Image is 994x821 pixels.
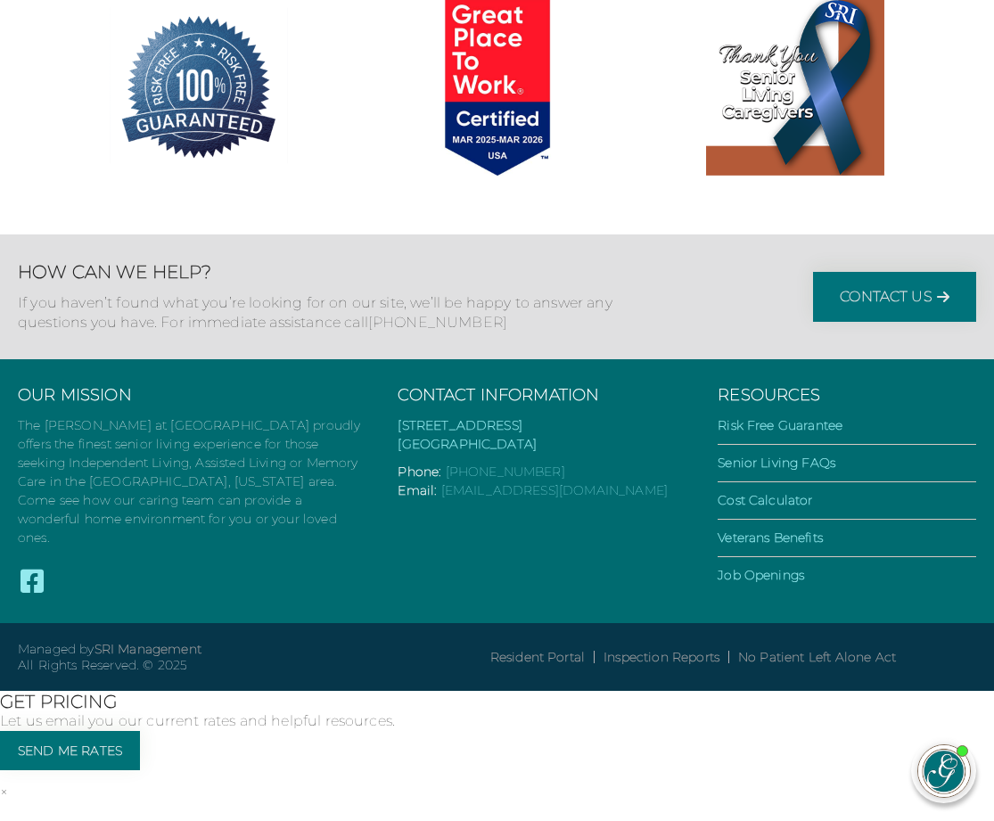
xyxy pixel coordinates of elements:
a: Resident Portal [490,649,585,665]
p: Managed by All Rights Reserved. © 2025 [18,641,401,673]
a: Cost Calculator [718,492,812,508]
a: [EMAIL_ADDRESS][DOMAIN_NAME] [441,482,668,498]
h3: Resources [718,386,976,406]
p: If you haven’t found what you’re looking for on our site, we’ll be happy to answer any questions ... [18,293,624,333]
h2: How Can We Help? [18,261,624,283]
a: Veterans Benefits [718,530,823,546]
img: avatar [918,745,970,797]
h3: Our Mission [18,386,362,406]
span: Email: [398,482,437,498]
a: [PHONE_NUMBER] [368,314,507,331]
a: SRI Management [94,641,201,657]
a: No Patient Left Alone Act [738,649,896,665]
a: Inspection Reports [604,649,719,665]
a: Risk Free Guarantee [718,417,842,433]
a: [PHONE_NUMBER] [446,464,565,480]
a: Senior Living FAQs [718,455,835,471]
a: Contact Us [813,272,976,322]
a: Job Openings [718,567,804,583]
span: Phone: [398,464,441,480]
a: [STREET_ADDRESS][GEOGRAPHIC_DATA] [398,417,537,452]
h3: Contact Information [398,386,682,406]
p: The [PERSON_NAME] at [GEOGRAPHIC_DATA] proudly offers the finest senior living experience for tho... [18,416,362,547]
